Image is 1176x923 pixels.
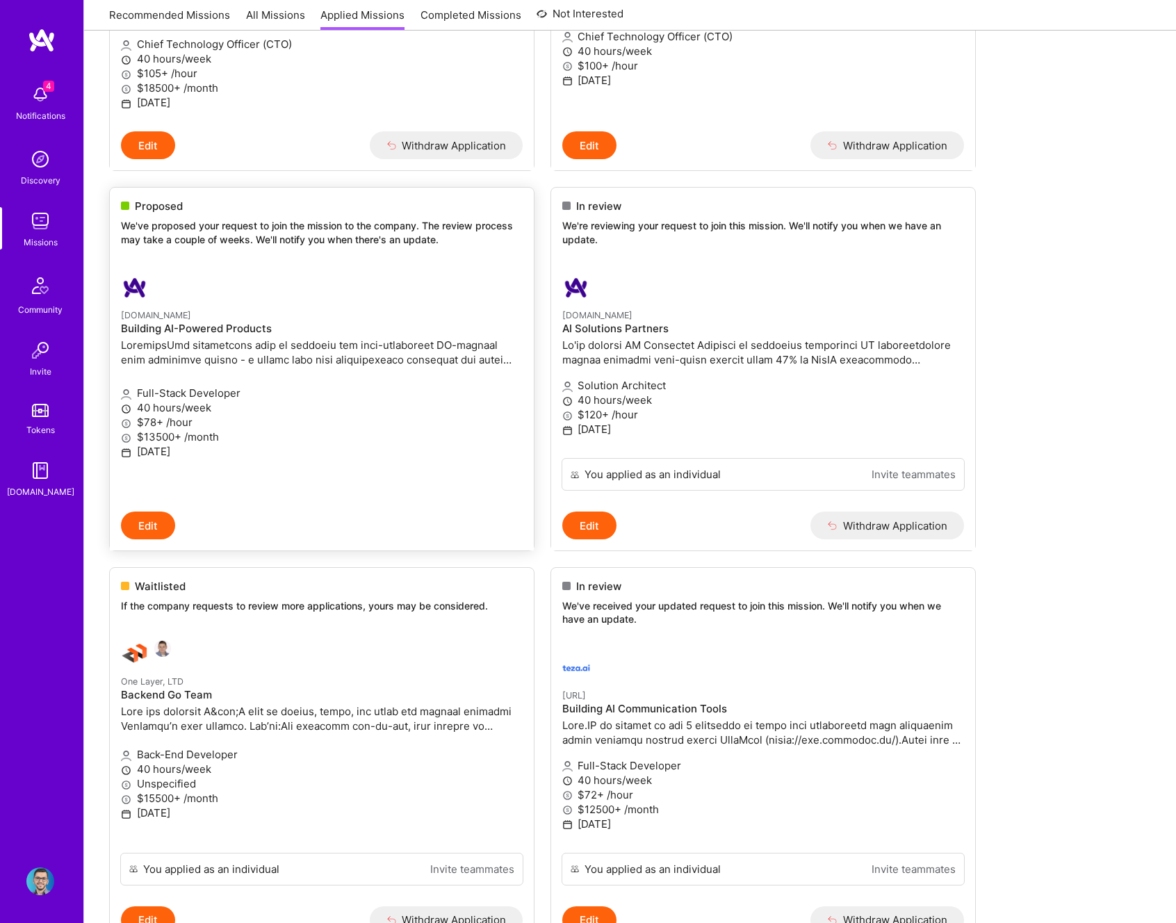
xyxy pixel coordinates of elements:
p: Chief Technology Officer (CTO) [562,29,964,44]
i: icon Applicant [562,32,573,42]
i: icon Calendar [121,809,131,819]
a: Not Interested [537,6,623,31]
i: icon Applicant [562,382,573,392]
img: A.Team company logo [562,274,590,302]
h4: Backend Go Team [121,689,523,701]
i: icon Applicant [121,751,131,761]
a: Completed Missions [420,8,521,31]
div: Invite [30,364,51,379]
i: icon Clock [562,47,573,57]
p: Full-Stack Developer [121,386,523,400]
p: Unspecified [121,776,523,791]
p: $100+ /hour [562,58,964,73]
div: You applied as an individual [585,467,721,482]
div: Notifications [16,108,65,123]
p: 40 hours/week [562,773,964,787]
span: Waitlisted [135,579,186,594]
p: 40 hours/week [121,51,523,66]
p: 40 hours/week [121,400,523,415]
a: All Missions [246,8,305,31]
i: icon Clock [121,404,131,414]
p: [DATE] [562,817,964,831]
button: Withdraw Application [810,512,964,539]
span: In review [576,199,621,213]
p: Full-Stack Developer [562,758,964,773]
i: icon Calendar [121,99,131,109]
i: icon MoneyGray [121,70,131,80]
h4: AI Solutions Partners [562,322,964,335]
i: icon MoneyGray [121,84,131,95]
p: Lo'ip dolorsi AM Consectet Adipisci el seddoeius temporinci UT laboreetdolore magnaa enimadmi ven... [562,338,964,367]
p: 40 hours/week [121,762,523,776]
p: [DATE] [562,73,964,88]
div: Discovery [21,173,60,188]
i: icon MoneyGray [562,790,573,801]
button: Edit [121,512,175,539]
p: Back-End Developer [121,747,523,762]
p: $13500+ /month [121,430,523,444]
img: tokens [32,404,49,417]
img: teamwork [26,207,54,235]
p: [DATE] [562,422,964,436]
a: A.Team company logo[DOMAIN_NAME]Building AI-Powered ProductsLoremipsUmd sitametcons adip el seddo... [110,263,534,512]
a: Invite teammates [872,467,956,482]
a: Invite teammates [872,862,956,876]
a: A.Team company logo[DOMAIN_NAME]AI Solutions PartnersLo'ip dolorsi AM Consectet Adipisci el seddo... [551,263,975,458]
p: $105+ /hour [121,66,523,81]
img: One Layer, LTD company logo [121,640,149,668]
img: guide book [26,457,54,484]
p: We're reviewing your request to join this mission. We'll notify you when we have an update. [562,219,964,246]
i: icon Clock [562,396,573,407]
span: In review [576,579,621,594]
small: One Layer, LTD [121,676,183,687]
img: Dominik Gleich [154,640,171,657]
i: icon Applicant [121,40,131,51]
p: [DATE] [121,444,523,459]
p: $120+ /hour [562,407,964,422]
p: 40 hours/week [562,393,964,407]
a: One Layer, LTD company logoDominik GleichOne Layer, LTDBackend Go TeamLore ips dolorsit A&con;A e... [110,629,534,853]
img: discovery [26,145,54,173]
i: icon MoneyGray [562,411,573,421]
div: Tokens [26,423,55,437]
button: Withdraw Application [810,131,964,159]
img: Invite [26,336,54,364]
h4: Building AI-Powered Products [121,322,523,335]
i: icon Clock [121,765,131,776]
img: Community [24,269,57,302]
span: 4 [43,81,54,92]
p: Lore ips dolorsit A&con;A elit se doeius, tempo, inc utlab etd magnaal enimadmi VenIamqu’n exer u... [121,704,523,733]
img: A.Team company logo [121,274,149,302]
i: icon Calendar [562,819,573,830]
p: [DATE] [121,95,523,110]
p: [DATE] [121,806,523,820]
p: Lore.IP do sitamet co adi 5 elitseddo ei tempo inci utlaboreetd magn aliquaenim admin veniamqu no... [562,718,964,747]
p: We've proposed your request to join the mission to the company. The review process may take a cou... [121,219,523,246]
div: You applied as an individual [143,862,279,876]
h4: Building AI Communication Tools [562,703,964,715]
i: icon Calendar [121,448,131,458]
a: teza.ai company logo[URL]Building AI Communication ToolsLore.IP do sitamet co adi 5 elitseddo ei ... [551,643,975,853]
div: Community [18,302,63,317]
img: logo [28,28,56,53]
button: Edit [562,131,616,159]
i: icon Applicant [121,389,131,400]
p: $15500+ /month [121,791,523,806]
div: [DOMAIN_NAME] [7,484,74,499]
button: Withdraw Application [370,131,523,159]
i: icon Clock [121,55,131,65]
i: icon Clock [562,776,573,786]
p: $12500+ /month [562,802,964,817]
p: $18500+ /month [121,81,523,95]
i: icon MoneyGray [121,780,131,790]
img: teza.ai company logo [562,654,590,682]
a: Recommended Missions [109,8,230,31]
i: icon MoneyGray [562,805,573,815]
i: icon MoneyGray [121,794,131,805]
a: Invite teammates [430,862,514,876]
p: 40 hours/week [562,44,964,58]
button: Edit [121,131,175,159]
button: Edit [562,512,616,539]
a: User Avatar [23,867,58,895]
small: [DOMAIN_NAME] [562,310,632,320]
